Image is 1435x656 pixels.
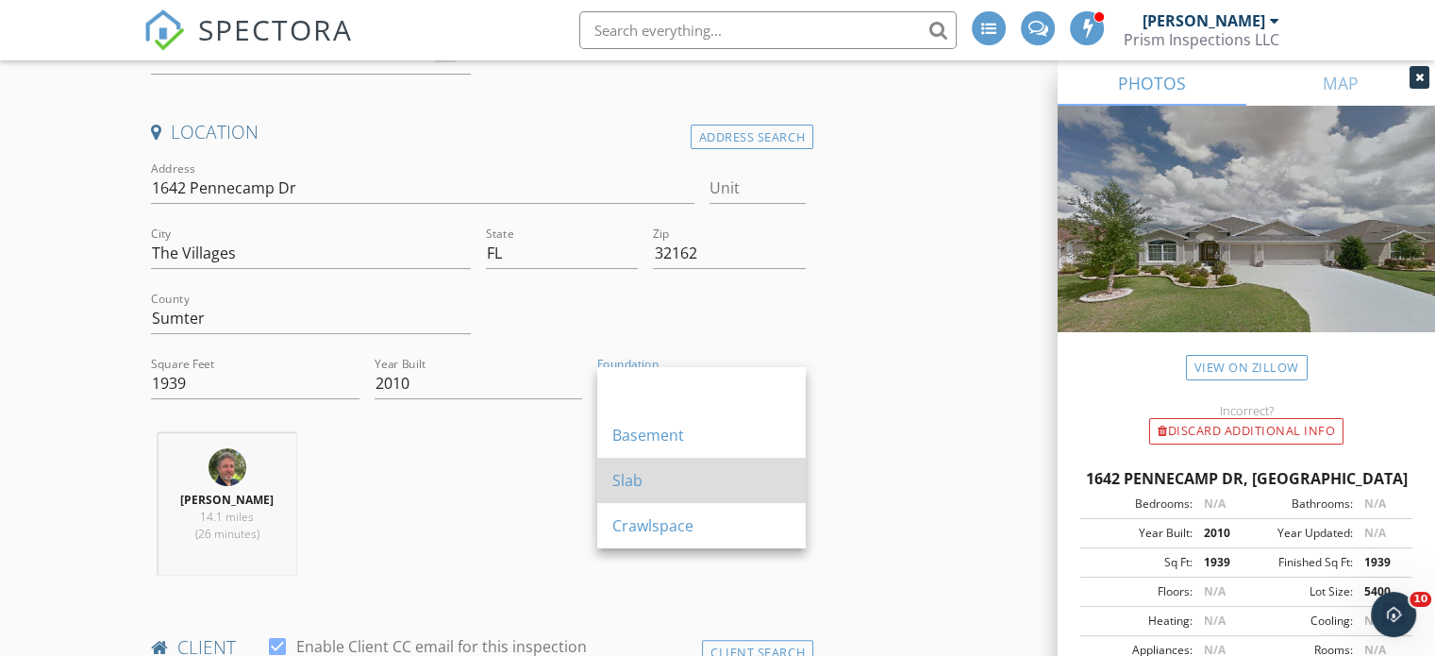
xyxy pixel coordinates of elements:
div: Prism Inspections LLC [1124,30,1279,49]
div: Heating: [1086,613,1193,630]
a: PHOTOS [1058,60,1246,106]
div: 2010 [1193,525,1246,542]
div: 1939 [1193,554,1246,571]
iframe: Intercom live chat [1371,592,1416,637]
div: Discard Additional info [1149,418,1343,445]
div: 5400 [1353,583,1407,600]
div: Incorrect? [1058,403,1435,418]
span: SPECTORA [198,9,353,49]
div: Sq Ft: [1086,554,1193,571]
div: Finished Sq Ft: [1246,554,1353,571]
div: Year Updated: [1246,525,1353,542]
img: The Best Home Inspection Software - Spectora [143,9,185,51]
a: MAP [1246,60,1435,106]
div: Address Search [691,125,813,150]
div: Slab [612,469,791,492]
div: Floors: [1086,583,1193,600]
img: mw_fixed__copy.jpg [209,448,246,486]
span: N/A [1204,496,1226,512]
span: 10 [1410,592,1431,607]
span: N/A [1364,496,1386,512]
a: View on Zillow [1186,355,1308,380]
span: (26 minutes) [195,526,259,542]
strong: [PERSON_NAME] [180,492,274,508]
div: [PERSON_NAME] [1143,11,1265,30]
span: 14.1 miles [200,509,254,525]
a: SPECTORA [143,25,353,65]
img: streetview [1058,106,1435,378]
div: Cooling: [1246,613,1353,630]
span: N/A [1204,583,1226,599]
div: Crawlspace [612,514,791,537]
label: Enable Client CC email for this inspection [296,637,587,656]
input: Search everything... [579,11,957,49]
div: Lot Size: [1246,583,1353,600]
div: Bathrooms: [1246,496,1353,513]
div: Year Built: [1086,525,1193,542]
span: N/A [1364,525,1386,541]
div: Bedrooms: [1086,496,1193,513]
div: 1642 Pennecamp Dr, [GEOGRAPHIC_DATA] [1080,467,1412,490]
span: N/A [1364,613,1386,629]
div: Basement [612,424,791,446]
span: N/A [1204,613,1226,629]
div: 1939 [1353,554,1407,571]
h4: Location [151,120,806,144]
